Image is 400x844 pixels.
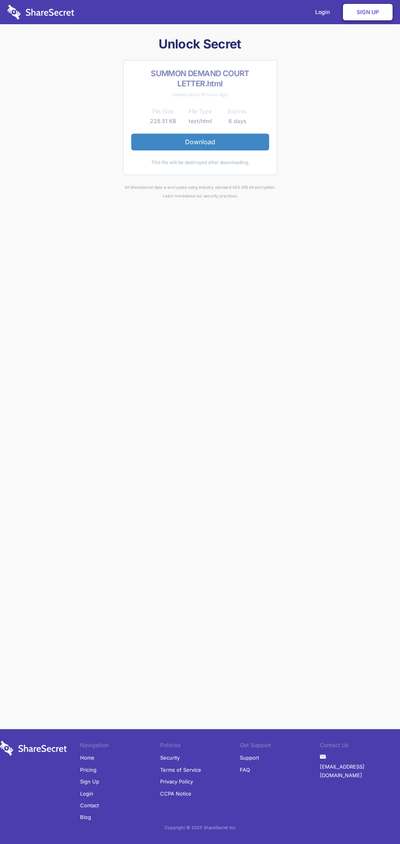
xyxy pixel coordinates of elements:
[240,752,259,764] a: Support
[80,752,95,764] a: Home
[320,761,400,781] a: [EMAIL_ADDRESS][DOMAIN_NAME]
[80,764,96,776] a: Pricing
[240,764,250,776] a: FAQ
[131,68,269,89] h2: SUMMON DEMAND COURT LETTER.html
[80,741,160,752] li: Navigation
[80,776,99,787] a: Sign Up
[7,5,74,20] img: logo-wordmark-white-trans-d4663122ce5f474addd5e946df7df03e33cb6a1c49d2221995e7729f52c070b2.svg
[219,116,256,126] td: 6 days
[80,811,91,823] a: Blog
[320,741,400,752] li: Contact Us
[80,799,99,811] a: Contact
[145,116,182,126] td: 228.51 KB
[160,764,201,776] a: Terms of Service
[131,90,269,99] div: Shared about 18 hours ago
[80,788,93,799] a: Login
[240,741,320,752] li: Get Support
[343,4,393,20] a: Sign Up
[182,116,219,126] td: text/html
[160,776,193,787] a: Privacy Policy
[182,107,219,116] th: File Type
[160,752,180,764] a: Security
[160,741,240,752] li: Policies
[162,193,184,198] a: Learn more
[160,788,191,799] a: CCPA Notice
[131,134,269,150] a: Download
[219,107,256,116] th: Expires
[145,107,182,116] th: File Size
[131,158,269,167] div: This file will be destroyed after downloading.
